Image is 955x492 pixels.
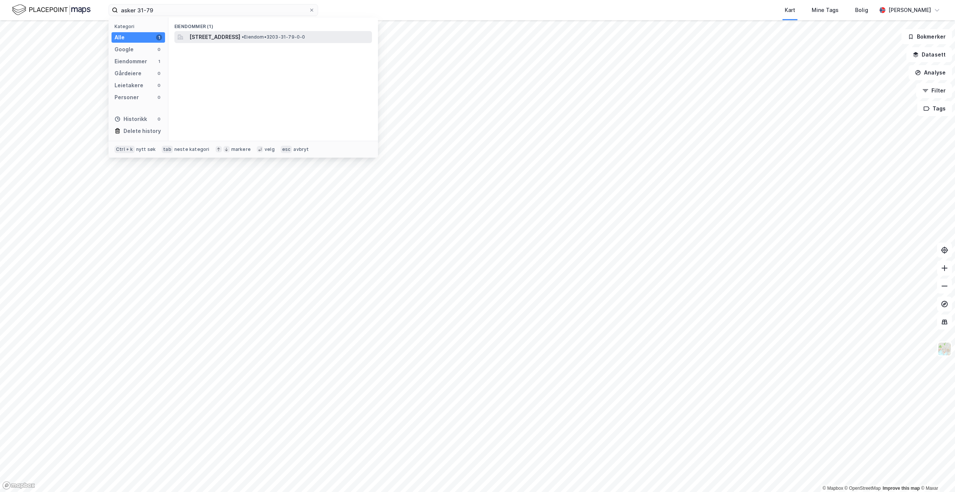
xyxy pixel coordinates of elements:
[115,69,141,78] div: Gårdeiere
[845,486,881,491] a: OpenStreetMap
[162,146,173,153] div: tab
[156,116,162,122] div: 0
[156,58,162,64] div: 1
[883,486,920,491] a: Improve this map
[823,486,843,491] a: Mapbox
[909,65,952,80] button: Analyse
[242,34,305,40] span: Eiendom • 3203-31-79-0-0
[231,146,251,152] div: markere
[906,47,952,62] button: Datasett
[123,127,161,136] div: Delete history
[917,101,952,116] button: Tags
[855,6,868,15] div: Bolig
[156,34,162,40] div: 1
[115,24,165,29] div: Kategori
[265,146,275,152] div: velg
[281,146,292,153] div: esc
[293,146,309,152] div: avbryt
[156,82,162,88] div: 0
[115,45,134,54] div: Google
[785,6,795,15] div: Kart
[115,81,143,90] div: Leietakere
[115,115,147,124] div: Historikk
[916,83,952,98] button: Filter
[115,146,135,153] div: Ctrl + k
[168,18,378,31] div: Eiendommer (1)
[888,6,931,15] div: [PERSON_NAME]
[2,481,35,490] a: Mapbox homepage
[901,29,952,44] button: Bokmerker
[115,33,125,42] div: Alle
[156,46,162,52] div: 0
[918,456,955,492] div: Kontrollprogram for chat
[156,70,162,76] div: 0
[937,342,952,356] img: Z
[156,94,162,100] div: 0
[115,57,147,66] div: Eiendommer
[812,6,839,15] div: Mine Tags
[189,33,240,42] span: [STREET_ADDRESS]
[115,93,139,102] div: Personer
[918,456,955,492] iframe: Chat Widget
[12,3,91,16] img: logo.f888ab2527a4732fd821a326f86c7f29.svg
[118,4,309,16] input: Søk på adresse, matrikkel, gårdeiere, leietakere eller personer
[174,146,210,152] div: neste kategori
[242,34,244,40] span: •
[136,146,156,152] div: nytt søk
